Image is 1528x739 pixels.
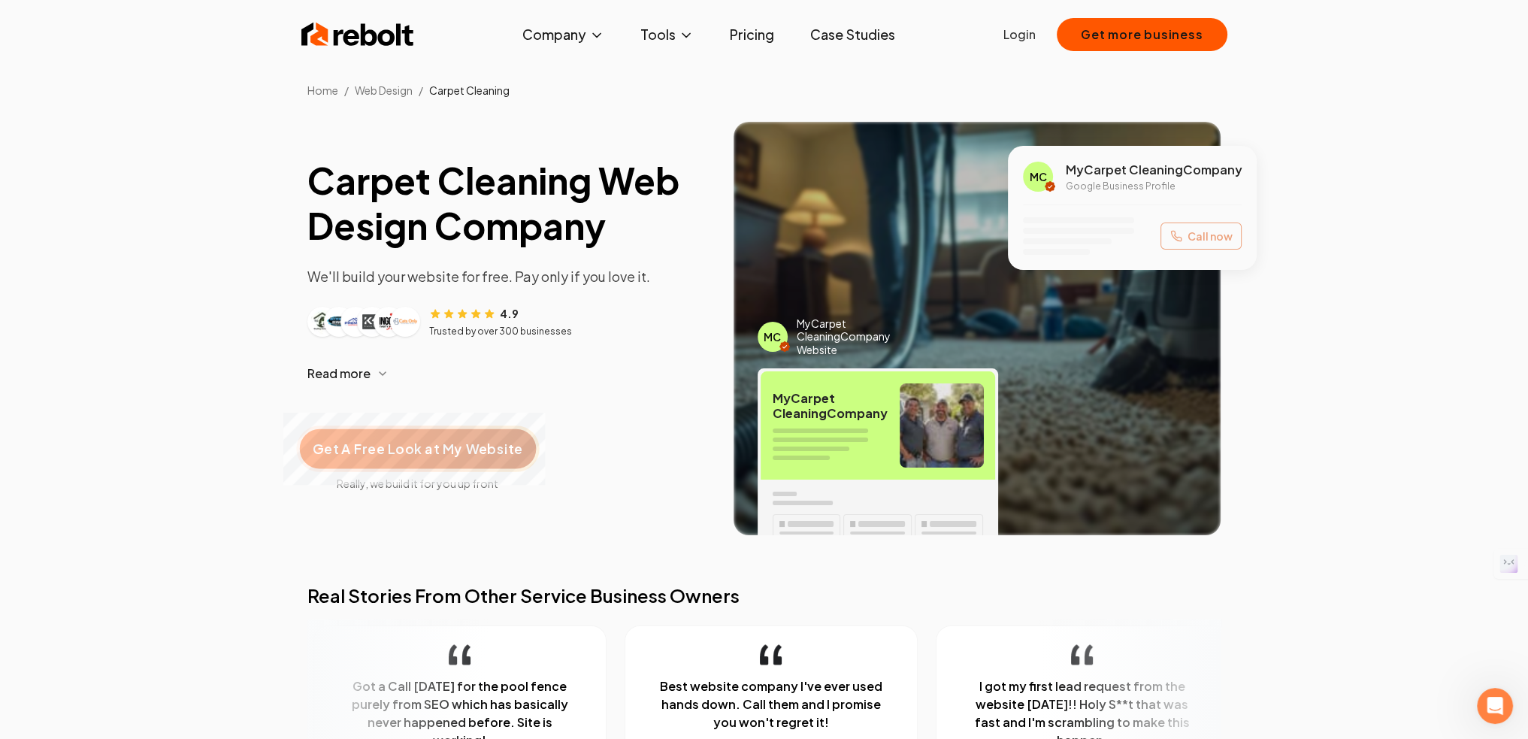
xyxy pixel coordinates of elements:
[764,329,781,344] span: MC
[393,310,417,334] img: Customer logo 6
[429,305,519,321] div: Rating: 4.9 out of 5 stars
[628,20,706,50] button: Tools
[1065,180,1242,192] p: Google Business Profile
[429,326,572,338] p: Trusted by over 300 businesses
[307,583,1221,607] h2: Real Stories From Other Service Business Owners
[429,83,510,97] span: Carpet Cleaning
[759,644,781,665] img: quotation-mark
[344,83,349,98] li: /
[307,307,420,337] div: Customer logos
[307,365,371,383] span: Read more
[798,20,906,50] a: Case Studies
[313,439,522,459] span: Get A Free Look at My Website
[310,310,334,334] img: Customer logo 1
[773,391,888,421] span: My Carpet Cleaning Company
[419,83,423,98] li: /
[307,266,710,287] p: We'll build your website for free. Pay only if you love it.
[1030,169,1047,184] span: MC
[797,317,918,357] span: My Carpet Cleaning Company Website
[1477,688,1513,724] iframe: Intercom live chat
[360,310,384,334] img: Customer logo 4
[734,122,1221,535] img: Image of completed Carpet Cleaning job
[655,677,886,731] p: Best website company I've ever used hands down. Call them and I promise you won't regret it!
[377,310,401,334] img: Customer logo 5
[307,158,710,248] h1: Carpet Cleaning Web Design Company
[283,83,1245,98] nav: Breadcrumb
[1065,161,1242,179] span: My Carpet Cleaning Company
[900,383,984,468] img: Carpet Cleaning team
[327,310,351,334] img: Customer logo 2
[718,20,786,50] a: Pricing
[307,356,710,392] button: Read more
[301,20,414,50] img: Rebolt Logo
[307,476,528,491] span: Really, we build it for you up front
[343,310,368,334] img: Customer logo 3
[307,404,528,491] a: Get A Free Look at My WebsiteReally, we build it for you up front
[510,20,616,50] button: Company
[448,644,470,665] img: quotation-mark
[307,83,338,97] a: Home
[1003,26,1036,44] a: Login
[1070,644,1092,665] img: quotation-mark
[355,83,413,97] span: Web Design
[1057,18,1227,51] button: Get more business
[307,305,710,338] article: Customer reviews
[500,306,519,321] span: 4.9
[296,426,539,472] button: Get A Free Look at My Website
